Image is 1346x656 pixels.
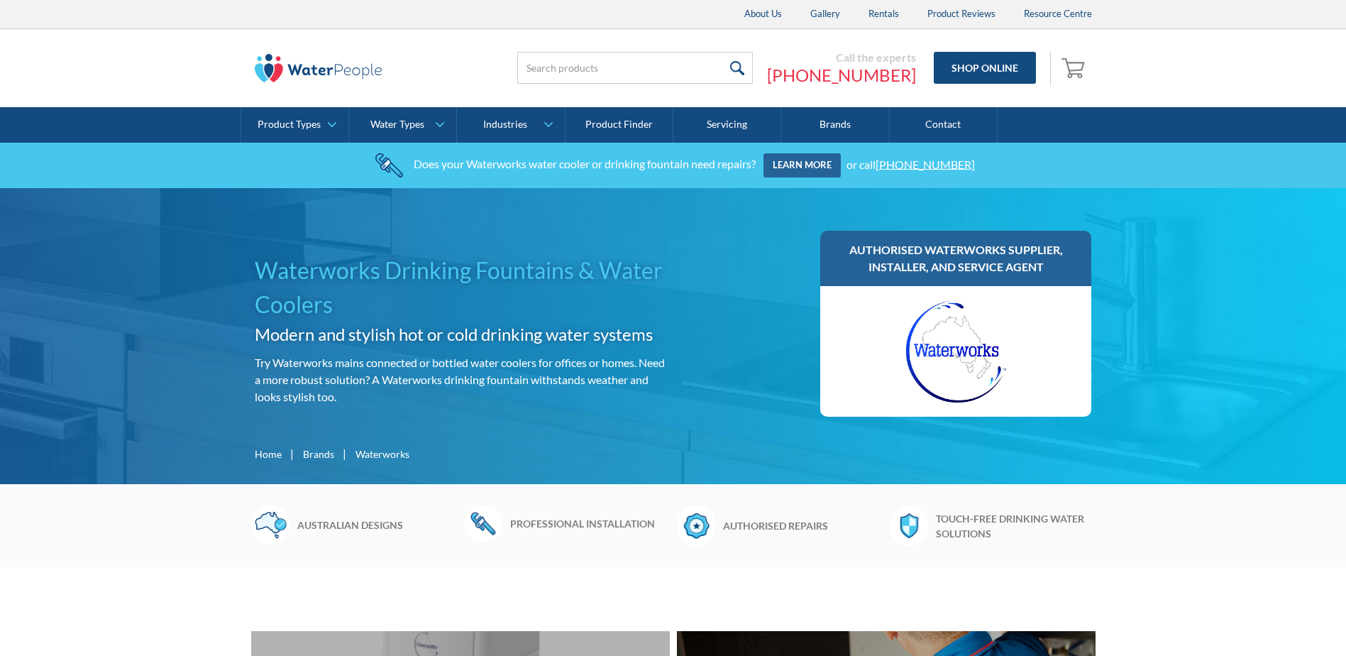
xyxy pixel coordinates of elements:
[566,107,673,143] a: Product Finder
[677,505,716,545] img: Badge
[255,354,668,405] p: Try Waterworks mains connected or bottled water coolers for offices or homes. Need a more robust ...
[767,65,916,86] a: [PHONE_NUMBER]
[1061,56,1088,79] img: shopping cart
[1058,51,1092,85] a: Open cart
[763,153,841,177] a: Learn more
[255,253,668,322] h1: Waterworks Drinking Fountains & Water Coolers
[781,107,889,143] a: Brands
[767,50,916,65] div: Call the experts
[723,518,883,533] h6: Authorised repairs
[349,107,456,143] a: Water Types
[255,322,668,347] h2: Modern and stylish hot or cold drinking water systems
[241,107,348,143] a: Product Types
[303,447,334,461] a: Brands
[510,516,670,531] h6: Professional installation
[370,119,424,131] div: Water Types
[255,447,282,461] a: Home
[890,107,998,143] a: Contact
[355,447,409,461] div: Waterworks
[673,107,781,143] a: Servicing
[258,119,321,131] div: Product Types
[890,505,929,545] img: Shield
[936,511,1096,541] h6: Touch-free drinking water solutions
[483,119,527,131] div: Industries
[414,157,756,170] div: Does your Waterworks water cooler or drinking fountain need repairs?
[289,445,296,462] div: |
[464,505,503,541] img: Wrench
[834,241,1078,275] h3: Authorised Waterworks supplier, installer, and service agent
[251,505,290,544] img: Australia
[297,518,457,532] h6: Australian designs
[457,107,564,143] a: Industries
[341,445,348,462] div: |
[934,52,1036,84] a: Shop Online
[846,157,975,170] div: or call
[255,54,382,82] img: The Water People
[906,300,1006,403] img: Waterworks
[517,52,753,84] input: Search products
[876,157,975,170] a: [PHONE_NUMBER]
